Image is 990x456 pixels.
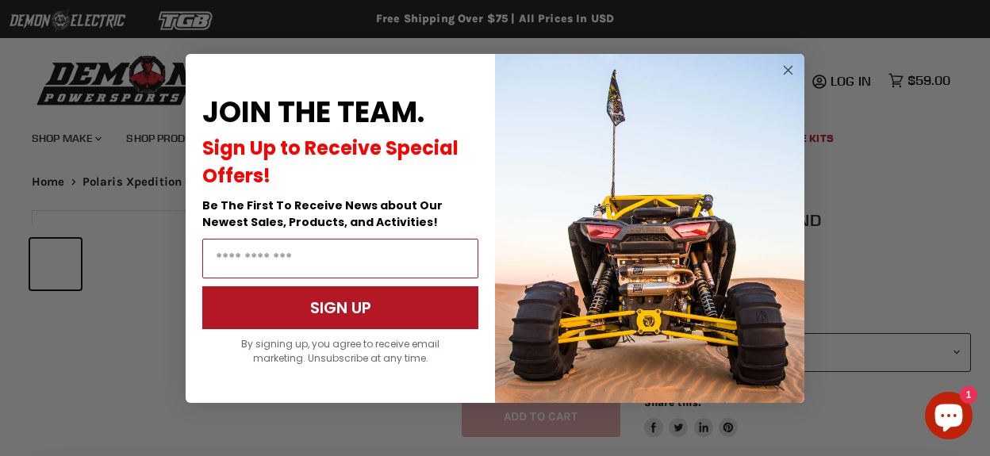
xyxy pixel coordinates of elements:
[920,392,977,443] inbox-online-store-chat: Shopify online store chat
[241,337,439,365] span: By signing up, you agree to receive email marketing. Unsubscribe at any time.
[202,135,459,189] span: Sign Up to Receive Special Offers!
[778,60,798,80] button: Close dialog
[202,197,443,230] span: Be The First To Receive News about Our Newest Sales, Products, and Activities!
[495,54,804,403] img: a9095488-b6e7-41ba-879d-588abfab540b.jpeg
[202,239,478,278] input: Email Address
[202,286,478,329] button: SIGN UP
[202,92,424,132] span: JOIN THE TEAM.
